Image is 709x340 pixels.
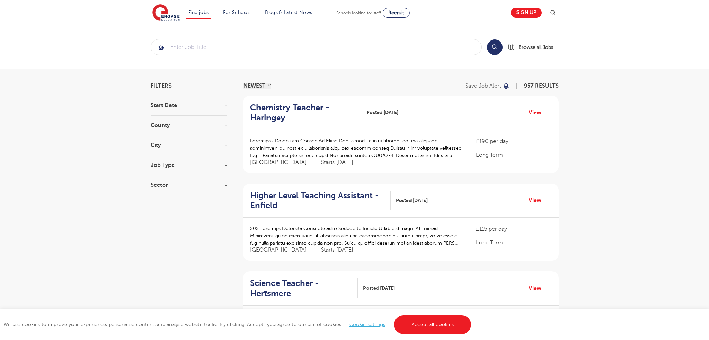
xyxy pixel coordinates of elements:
[487,39,503,55] button: Search
[151,123,227,128] h3: County
[529,284,546,293] a: View
[151,162,227,168] h3: Job Type
[3,322,473,327] span: We use cookies to improve your experience, personalise content, and analyse website traffic. By c...
[511,8,542,18] a: Sign up
[250,191,391,211] a: Higher Level Teaching Assistant - Enfield
[336,10,381,15] span: Schools looking for staff
[367,109,398,116] span: Posted [DATE]
[388,10,404,15] span: Recruit
[476,137,551,146] p: £190 per day
[250,278,358,298] a: Science Teacher - Hertsmere
[265,10,312,15] a: Blogs & Latest News
[151,83,172,89] span: Filters
[508,43,559,51] a: Browse all Jobs
[394,315,472,334] a: Accept all cookies
[321,246,353,254] p: Starts [DATE]
[250,159,314,166] span: [GEOGRAPHIC_DATA]
[529,108,546,117] a: View
[465,83,501,89] p: Save job alert
[188,10,209,15] a: Find jobs
[151,39,482,55] div: Submit
[383,8,410,18] a: Recruit
[524,83,559,89] span: 957 RESULTS
[151,182,227,188] h3: Sector
[363,284,395,292] span: Posted [DATE]
[529,196,546,205] a: View
[476,225,551,233] p: £115 per day
[151,103,227,108] h3: Start Date
[250,225,462,247] p: 505 Loremips Dolorsita Consecte adi e Seddoe te Incidid Utlab etd magn: Al Enimad Minimveni, qu’n...
[151,142,227,148] h3: City
[250,246,314,254] span: [GEOGRAPHIC_DATA]
[250,278,352,298] h2: Science Teacher - Hertsmere
[250,103,361,123] a: Chemistry Teacher - Haringey
[250,191,385,211] h2: Higher Level Teaching Assistant - Enfield
[250,137,462,159] p: Loremipsu Dolorsi am Consec Ad Elitse Doeiusmod, te’in utlaboreet dol ma aliquaen adminimveni qu ...
[465,83,510,89] button: Save job alert
[519,43,553,51] span: Browse all Jobs
[151,39,481,55] input: Submit
[476,238,551,247] p: Long Term
[349,322,385,327] a: Cookie settings
[321,159,353,166] p: Starts [DATE]
[223,10,250,15] a: For Schools
[152,4,180,22] img: Engage Education
[396,197,428,204] span: Posted [DATE]
[476,151,551,159] p: Long Term
[250,103,356,123] h2: Chemistry Teacher - Haringey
